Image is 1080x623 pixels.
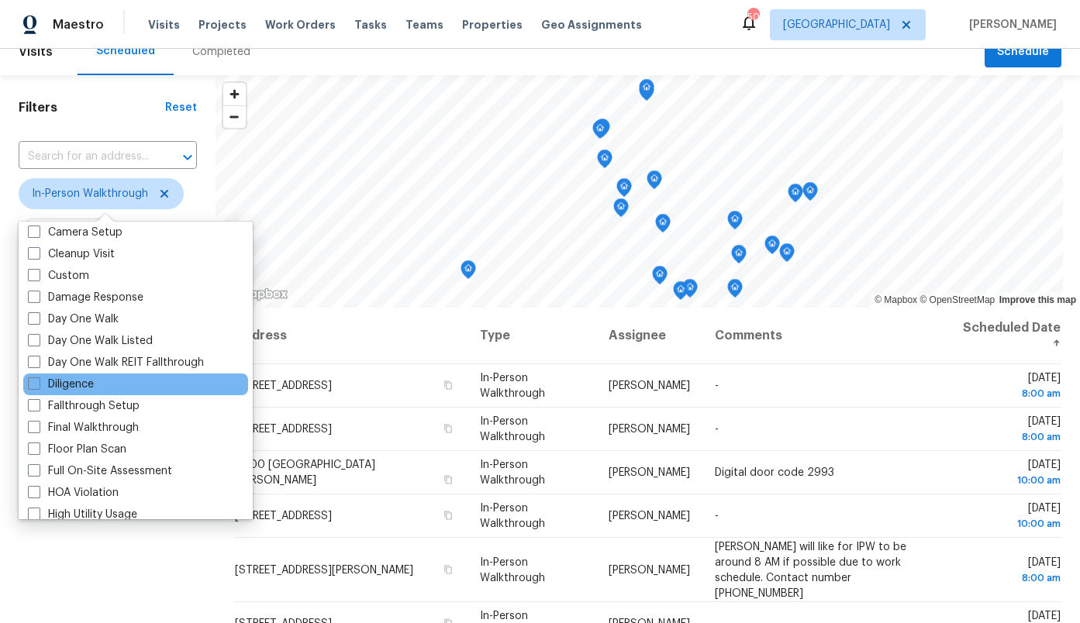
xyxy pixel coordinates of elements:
[28,333,153,349] label: Day One Walk Listed
[764,236,780,260] div: Map marker
[441,473,455,487] button: Copy Address
[28,355,204,370] label: Day One Walk REIT Fallthrough
[747,9,758,25] div: 50
[715,424,719,435] span: -
[220,285,288,303] a: Mapbox homepage
[480,503,545,529] span: In-Person Walkthrough
[609,380,690,391] span: [PERSON_NAME]
[715,380,719,391] span: -
[223,105,246,128] button: Zoom out
[609,564,690,575] span: [PERSON_NAME]
[441,422,455,435] button: Copy Address
[28,225,122,240] label: Camera Setup
[28,420,139,435] label: Final Walkthrough
[480,556,545,583] span: In-Person Walkthrough
[655,214,671,238] div: Map marker
[727,211,743,235] div: Map marker
[28,442,126,457] label: Floor Plan Scan
[963,556,1061,585] span: [DATE]
[715,541,906,598] span: [PERSON_NAME] will like for IPW to be around 8 AM if possible due to work schedule. Contact numbe...
[727,279,743,303] div: Map marker
[19,100,165,115] h1: Filters
[235,460,375,486] span: 2000 [GEOGRAPHIC_DATA][PERSON_NAME]
[609,511,690,521] span: [PERSON_NAME]
[28,377,94,392] label: Diligence
[96,43,155,59] div: Scheduled
[235,564,413,575] span: [STREET_ADDRESS][PERSON_NAME]
[192,44,250,60] div: Completed
[19,35,53,69] span: Visits
[920,294,995,305] a: OpenStreetMap
[715,467,834,478] span: Digital door code 2993
[963,17,1057,33] span: [PERSON_NAME]
[28,485,119,501] label: HOA Violation
[28,311,119,327] label: Day One Walk
[985,36,1061,68] button: Schedule
[595,119,610,143] div: Map marker
[616,178,632,202] div: Map marker
[441,508,455,522] button: Copy Address
[999,294,1076,305] a: Improve this map
[673,281,688,305] div: Map marker
[963,386,1061,401] div: 8:00 am
[779,243,795,267] div: Map marker
[177,146,198,168] button: Open
[788,184,803,208] div: Map marker
[28,398,140,414] label: Fallthrough Setup
[462,17,523,33] span: Properties
[652,266,668,290] div: Map marker
[235,424,332,435] span: [STREET_ADDRESS]
[963,429,1061,445] div: 8:00 am
[441,378,455,392] button: Copy Address
[963,570,1061,585] div: 8:00 am
[541,17,642,33] span: Geo Assignments
[802,182,818,206] div: Map marker
[609,424,690,435] span: [PERSON_NAME]
[783,17,890,33] span: [GEOGRAPHIC_DATA]
[148,17,180,33] span: Visits
[223,106,246,128] span: Zoom out
[963,416,1061,445] span: [DATE]
[731,245,747,269] div: Map marker
[596,308,702,364] th: Assignee
[715,511,719,521] span: -
[53,17,104,33] span: Maestro
[682,279,698,303] div: Map marker
[647,170,662,194] div: Map marker
[480,373,545,399] span: In-Person Walkthrough
[480,416,545,442] span: In-Person Walkthrough
[32,186,148,201] span: In-Person Walkthrough
[963,503,1061,532] span: [DATE]
[480,460,545,486] span: In-Person Walkthrough
[28,246,115,262] label: Cleanup Visit
[216,75,1063,308] canvas: Map
[405,17,443,33] span: Teams
[875,294,917,305] a: Mapbox
[639,79,654,103] div: Map marker
[28,507,137,522] label: High Utility Usage
[165,100,197,115] div: Reset
[265,17,336,33] span: Work Orders
[702,308,951,364] th: Comments
[234,308,468,364] th: Address
[592,120,608,144] div: Map marker
[19,145,154,169] input: Search for an address...
[461,260,476,284] div: Map marker
[28,463,172,479] label: Full On-Site Assessment
[235,511,332,521] span: [STREET_ADDRESS]
[951,308,1061,364] th: Scheduled Date ↑
[28,268,89,284] label: Custom
[223,83,246,105] button: Zoom in
[597,150,612,174] div: Map marker
[963,516,1061,532] div: 10:00 am
[198,17,247,33] span: Projects
[235,380,332,391] span: [STREET_ADDRESS]
[613,198,629,222] div: Map marker
[997,43,1049,62] span: Schedule
[609,467,690,478] span: [PERSON_NAME]
[354,19,387,30] span: Tasks
[441,562,455,576] button: Copy Address
[963,473,1061,488] div: 10:00 am
[963,373,1061,401] span: [DATE]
